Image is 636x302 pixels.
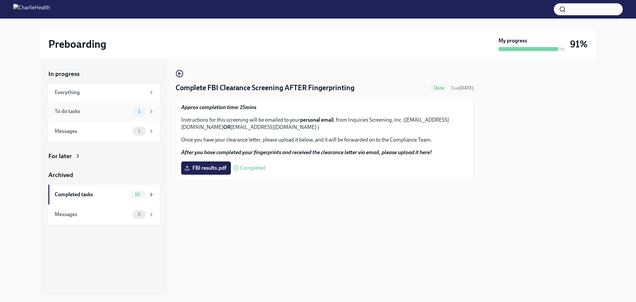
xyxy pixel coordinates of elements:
[48,101,160,121] a: To do tasks1
[131,192,144,197] span: 10
[13,4,50,15] img: CharlieHealth
[300,117,334,123] strong: personal email
[570,38,588,50] h3: 91%
[55,89,146,96] div: Everything
[186,165,226,171] span: FBI results.pdf
[451,85,474,91] span: August 30th, 2025 08:00
[176,83,354,93] h4: Complete FBI Clearance Screening AFTER Fingerprinting
[181,104,256,110] strong: Approx completion time: 15mins
[55,128,130,135] div: Messages
[181,136,468,144] p: Once you have your clearance letter, please upload it below, and it will be forwarded on to the C...
[181,116,468,131] p: Instructions for this screening will be emailed to your , from Inquiries Screening, Inc. ([EMAIL_...
[451,85,474,91] span: Due
[48,70,160,78] a: In progress
[459,85,474,91] strong: [DATE]
[430,86,448,91] span: Done
[48,205,160,224] a: Messages0
[240,165,265,171] span: Completed
[499,37,527,44] strong: My progress
[133,212,145,217] span: 0
[48,37,106,51] h2: Preboarding
[55,191,127,198] div: Completed tasks
[181,149,432,155] strong: After you have completed your fingerprints and received the clearance letter via email, please up...
[134,129,144,134] span: 1
[134,109,144,114] span: 1
[48,185,160,205] a: Completed tasks10
[55,108,130,115] div: To do tasks
[48,171,160,179] a: Archived
[48,152,72,160] div: For later
[48,152,160,160] a: For later
[223,124,231,130] strong: OR
[48,84,160,101] a: Everything
[181,161,231,175] label: FBI results.pdf
[55,211,130,218] div: Messages
[48,121,160,141] a: Messages1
